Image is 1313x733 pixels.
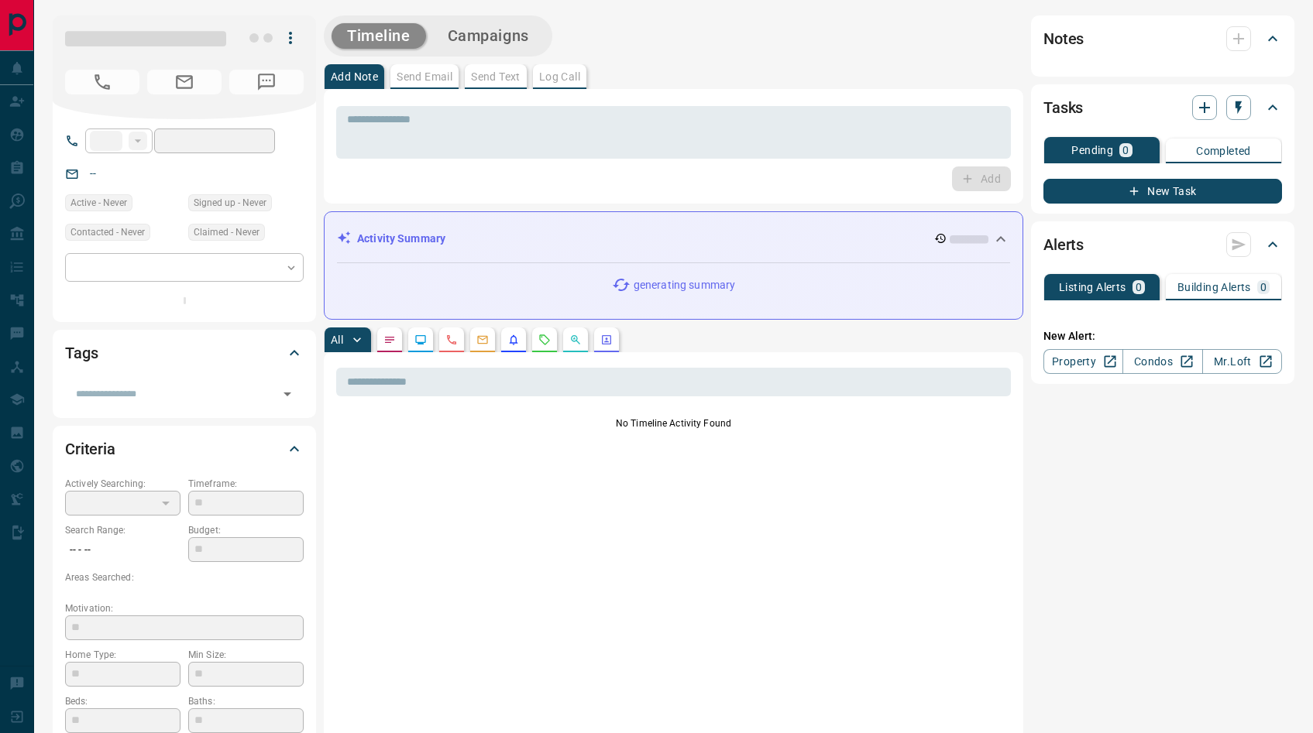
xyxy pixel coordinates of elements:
[336,416,1011,430] p: No Timeline Activity Found
[414,334,427,346] svg: Lead Browsing Activity
[331,334,343,345] p: All
[357,231,445,247] p: Activity Summary
[1196,146,1251,156] p: Completed
[194,195,266,211] span: Signed up - Never
[1043,226,1282,263] div: Alerts
[569,334,582,346] svg: Opportunities
[432,23,545,49] button: Campaigns
[383,334,396,346] svg: Notes
[1043,26,1084,51] h2: Notes
[1043,95,1083,120] h2: Tasks
[476,334,489,346] svg: Emails
[332,23,426,49] button: Timeline
[65,694,180,708] p: Beds:
[337,224,1010,253] div: Activity Summary
[1202,349,1282,374] a: Mr.Loft
[188,523,304,537] p: Budget:
[1122,349,1202,374] a: Condos
[65,477,180,491] p: Actively Searching:
[65,70,139,94] span: No Number
[188,477,304,491] p: Timeframe:
[445,334,458,346] svg: Calls
[277,383,298,405] button: Open
[65,341,98,365] h2: Tags
[600,334,613,346] svg: Agent Actions
[1177,282,1251,293] p: Building Alerts
[65,570,304,584] p: Areas Searched:
[507,334,520,346] svg: Listing Alerts
[1059,282,1126,293] p: Listing Alerts
[65,523,180,537] p: Search Range:
[194,224,260,240] span: Claimed - Never
[1043,232,1084,257] h2: Alerts
[70,224,145,240] span: Contacted - Never
[65,601,304,615] p: Motivation:
[1260,282,1267,293] p: 0
[70,195,127,211] span: Active - Never
[188,648,304,662] p: Min Size:
[65,334,304,372] div: Tags
[1043,349,1123,374] a: Property
[65,648,180,662] p: Home Type:
[634,277,735,293] p: generating summary
[1043,328,1282,344] p: New Alert:
[188,694,304,708] p: Baths:
[1043,20,1282,57] div: Notes
[1043,89,1282,126] div: Tasks
[229,70,304,94] span: No Number
[65,430,304,468] div: Criteria
[1043,179,1282,204] button: New Task
[331,71,378,82] p: Add Note
[65,537,180,563] p: -- - --
[65,437,115,461] h2: Criteria
[147,70,222,94] span: No Email
[538,334,551,346] svg: Requests
[1071,145,1113,156] p: Pending
[1122,145,1129,156] p: 0
[1136,282,1142,293] p: 0
[90,167,96,180] a: --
